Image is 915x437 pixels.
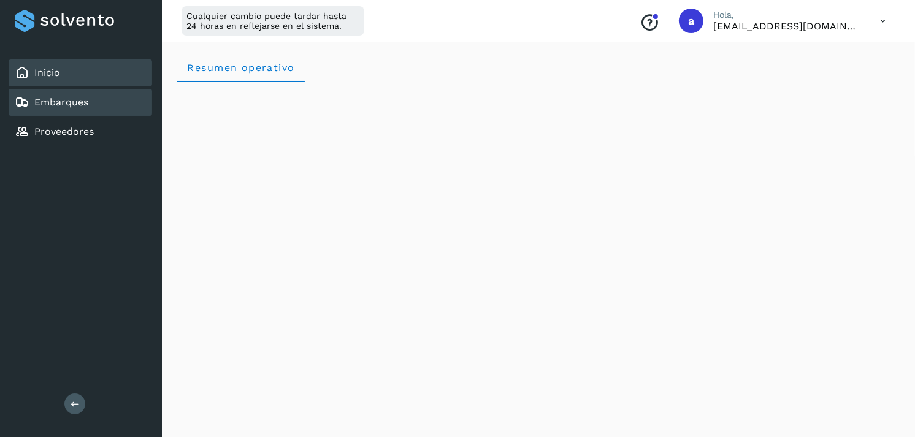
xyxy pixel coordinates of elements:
p: Hola, [713,10,860,20]
a: Embarques [34,96,88,108]
p: alejperez@niagarawater.com [713,20,860,32]
div: Cualquier cambio puede tardar hasta 24 horas en reflejarse en el sistema. [182,6,364,36]
div: Embarques [9,89,152,116]
a: Inicio [34,67,60,78]
div: Inicio [9,59,152,86]
div: Proveedores [9,118,152,145]
span: Resumen operativo [186,62,295,74]
a: Proveedores [34,126,94,137]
